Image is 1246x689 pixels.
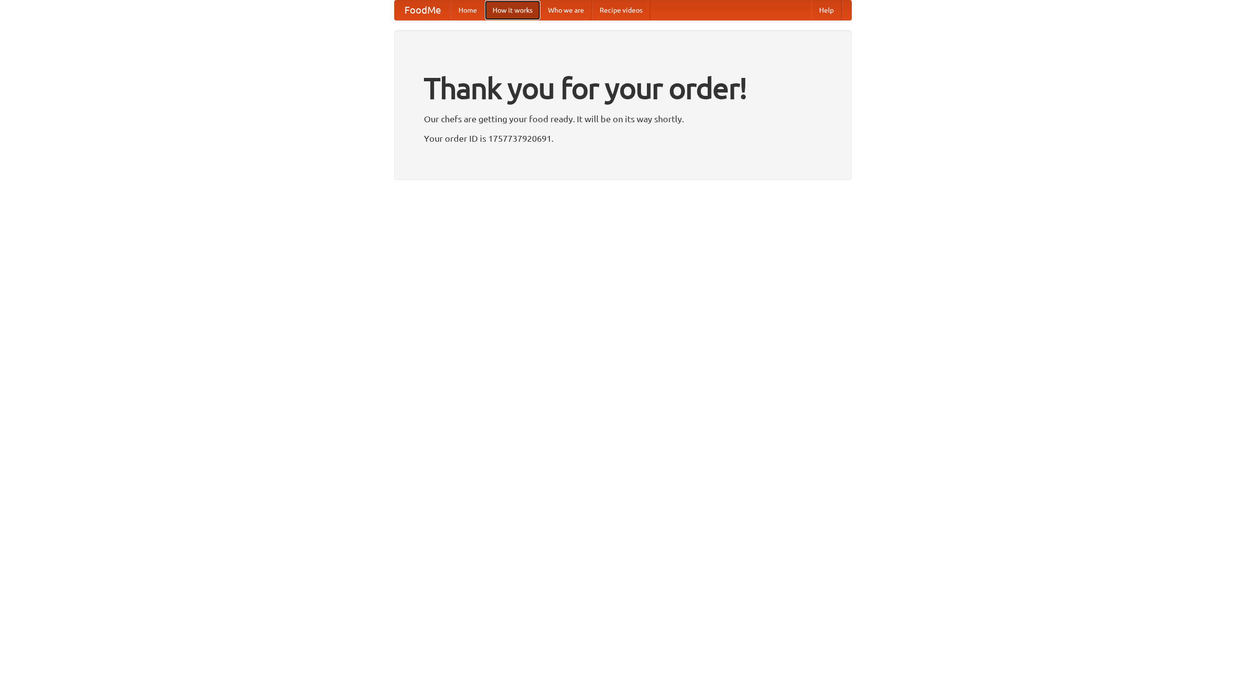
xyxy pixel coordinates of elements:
[811,0,842,20] a: Help
[540,0,592,20] a: Who we are
[424,112,822,126] p: Our chefs are getting your food ready. It will be on its way shortly.
[424,131,822,146] p: Your order ID is 1757737920691.
[451,0,485,20] a: Home
[395,0,451,20] a: FoodMe
[485,0,540,20] a: How it works
[592,0,650,20] a: Recipe videos
[424,65,822,112] h1: Thank you for your order!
